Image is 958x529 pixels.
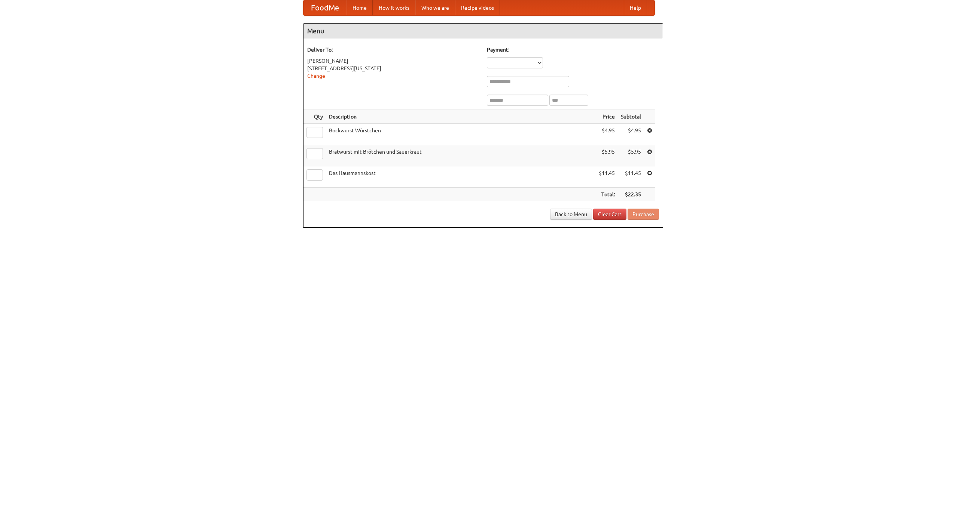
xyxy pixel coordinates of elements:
[487,46,659,53] h5: Payment:
[618,188,644,202] th: $22.35
[618,110,644,124] th: Subtotal
[618,145,644,166] td: $5.95
[307,46,479,53] h5: Deliver To:
[347,0,373,15] a: Home
[326,124,596,145] td: Bockwurst Würstchen
[307,65,479,72] div: [STREET_ADDRESS][US_STATE]
[628,209,659,220] button: Purchase
[373,0,415,15] a: How it works
[596,110,618,124] th: Price
[326,166,596,188] td: Das Hausmannskost
[618,166,644,188] td: $11.45
[415,0,455,15] a: Who we are
[326,110,596,124] th: Description
[307,57,479,65] div: [PERSON_NAME]
[455,0,500,15] a: Recipe videos
[596,124,618,145] td: $4.95
[326,145,596,166] td: Bratwurst mit Brötchen und Sauerkraut
[303,110,326,124] th: Qty
[303,0,347,15] a: FoodMe
[596,188,618,202] th: Total:
[596,166,618,188] td: $11.45
[593,209,626,220] a: Clear Cart
[618,124,644,145] td: $4.95
[550,209,592,220] a: Back to Menu
[624,0,647,15] a: Help
[596,145,618,166] td: $5.95
[307,73,325,79] a: Change
[303,24,663,39] h4: Menu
